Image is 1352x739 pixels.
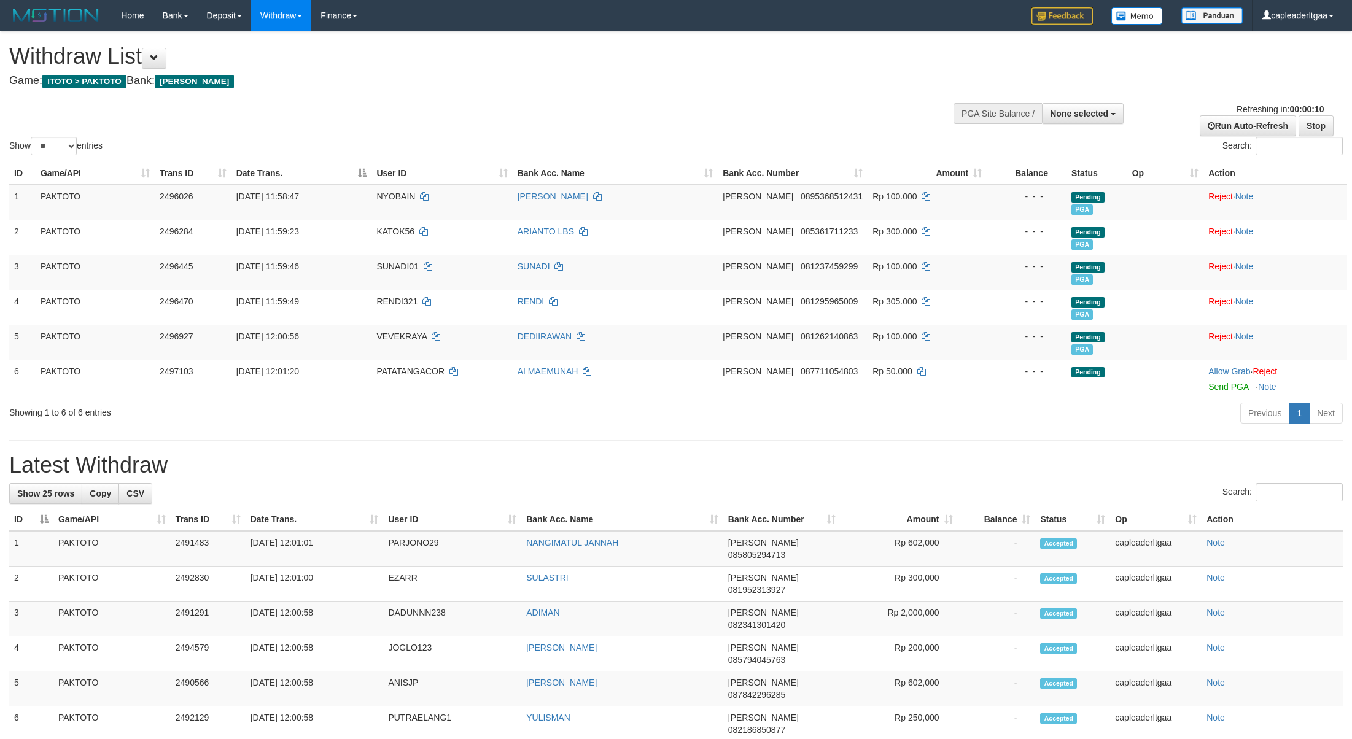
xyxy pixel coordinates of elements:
[383,636,521,671] td: JOGLO123
[36,325,155,360] td: PAKTOTO
[1208,366,1250,376] a: Allow Grab
[246,508,384,531] th: Date Trans.: activate to sort column ascending
[841,602,958,636] td: Rp 2,000,000
[1235,192,1254,201] a: Note
[526,678,597,687] a: [PERSON_NAME]
[958,531,1036,567] td: -
[728,678,799,687] span: [PERSON_NAME]
[171,671,246,706] td: 2490566
[958,636,1036,671] td: -
[518,366,578,376] a: AI MAEMUNAH
[31,137,77,155] select: Showentries
[376,261,418,271] span: SUNADI01
[9,137,103,155] label: Show entries
[1071,274,1093,285] span: Marked by capleaderltgaa
[160,366,193,376] span: 2497103
[246,567,384,602] td: [DATE] 12:01:00
[1206,678,1225,687] a: Note
[992,260,1062,273] div: - - -
[236,331,299,341] span: [DATE] 12:00:56
[9,325,36,360] td: 5
[868,162,987,185] th: Amount: activate to sort column ascending
[383,508,521,531] th: User ID: activate to sort column ascending
[1222,483,1343,501] label: Search:
[1040,573,1077,584] span: Accepted
[42,75,126,88] span: ITOTO > PAKTOTO
[1203,162,1347,185] th: Action
[9,162,36,185] th: ID
[17,489,74,498] span: Show 25 rows
[53,671,171,706] td: PAKTOTO
[9,220,36,255] td: 2
[1206,713,1225,722] a: Note
[526,643,597,652] a: [PERSON_NAME]
[958,508,1036,531] th: Balance: activate to sort column ascending
[1203,220,1347,255] td: ·
[236,366,299,376] span: [DATE] 12:01:20
[82,483,119,504] a: Copy
[9,483,82,504] a: Show 25 rows
[723,296,793,306] span: [PERSON_NAME]
[36,255,155,290] td: PAKTOTO
[841,636,958,671] td: Rp 200,000
[841,508,958,531] th: Amount: activate to sort column ascending
[1071,239,1093,250] span: Marked by capleaderltgaa
[371,162,512,185] th: User ID: activate to sort column ascending
[954,103,1042,124] div: PGA Site Balance /
[155,162,231,185] th: Trans ID: activate to sort column ascending
[171,636,246,671] td: 2494579
[246,531,384,567] td: [DATE] 12:01:01
[1235,331,1254,341] a: Note
[1071,192,1105,203] span: Pending
[958,602,1036,636] td: -
[1042,103,1124,124] button: None selected
[118,483,152,504] a: CSV
[801,192,863,201] span: Copy 0895368512431 to clipboard
[1040,608,1077,619] span: Accepted
[518,296,545,306] a: RENDI
[1240,403,1289,424] a: Previous
[1071,204,1093,215] span: Marked by capleaderltgaa
[160,331,193,341] span: 2496927
[992,330,1062,342] div: - - -
[841,531,958,567] td: Rp 602,000
[1203,360,1347,398] td: ·
[36,290,155,325] td: PAKTOTO
[723,331,793,341] span: [PERSON_NAME]
[992,295,1062,308] div: - - -
[246,602,384,636] td: [DATE] 12:00:58
[1040,678,1077,689] span: Accepted
[992,225,1062,238] div: - - -
[9,636,53,671] td: 4
[1258,382,1276,392] a: Note
[1035,508,1110,531] th: Status: activate to sort column ascending
[1208,296,1233,306] a: Reject
[53,636,171,671] td: PAKTOTO
[1235,296,1254,306] a: Note
[236,261,299,271] span: [DATE] 11:59:46
[1071,297,1105,308] span: Pending
[728,713,799,722] span: [PERSON_NAME]
[9,185,36,220] td: 1
[236,226,299,236] span: [DATE] 11:59:23
[1110,508,1202,531] th: Op: activate to sort column ascending
[36,360,155,398] td: PAKTOTO
[872,331,917,341] span: Rp 100.000
[376,331,427,341] span: VEVEKRAYA
[518,261,550,271] a: SUNADI
[872,226,917,236] span: Rp 300.000
[1031,7,1093,25] img: Feedback.jpg
[9,531,53,567] td: 1
[992,190,1062,203] div: - - -
[1299,115,1334,136] a: Stop
[801,366,858,376] span: Copy 087711054803 to clipboard
[1222,137,1343,155] label: Search:
[1237,104,1324,114] span: Refreshing in:
[1040,713,1077,724] span: Accepted
[1110,602,1202,636] td: capleaderltgaa
[9,255,36,290] td: 3
[801,226,858,236] span: Copy 085361711233 to clipboard
[160,296,193,306] span: 2496470
[728,538,799,547] span: [PERSON_NAME]
[1208,226,1233,236] a: Reject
